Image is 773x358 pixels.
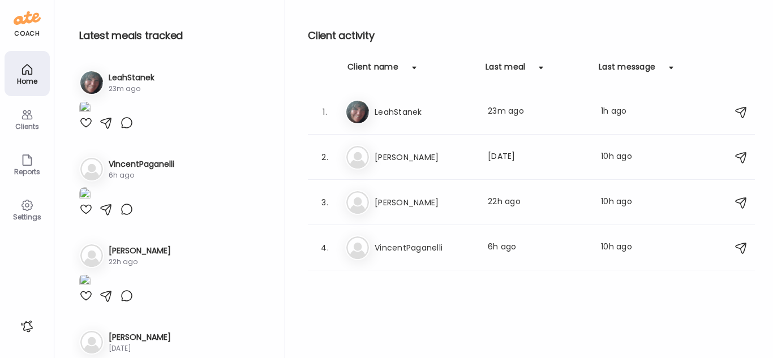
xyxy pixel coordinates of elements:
[109,84,154,94] div: 23m ago
[109,72,154,84] h3: LeahStanek
[486,61,525,79] div: Last meal
[318,196,332,209] div: 3.
[7,168,48,175] div: Reports
[109,170,174,180] div: 6h ago
[109,331,171,343] h3: [PERSON_NAME]
[346,236,369,259] img: bg-avatar-default.svg
[347,61,398,79] div: Client name
[601,150,645,164] div: 10h ago
[375,150,474,164] h3: [PERSON_NAME]
[346,146,369,169] img: bg-avatar-default.svg
[488,105,587,119] div: 23m ago
[346,101,369,123] img: avatars%2F2PkkVK3ONibTrpS1wMtBn3ZmzFB2
[80,158,103,180] img: bg-avatar-default.svg
[318,105,332,119] div: 1.
[601,196,645,209] div: 10h ago
[80,71,103,94] img: avatars%2F2PkkVK3ONibTrpS1wMtBn3ZmzFB2
[488,196,587,209] div: 22h ago
[488,150,587,164] div: [DATE]
[599,61,655,79] div: Last message
[14,9,41,27] img: ate
[109,245,171,257] h3: [PERSON_NAME]
[375,196,474,209] h3: [PERSON_NAME]
[318,241,332,255] div: 4.
[109,257,171,267] div: 22h ago
[7,77,48,85] div: Home
[80,244,103,267] img: bg-avatar-default.svg
[601,105,645,119] div: 1h ago
[346,191,369,214] img: bg-avatar-default.svg
[488,241,587,255] div: 6h ago
[7,123,48,130] div: Clients
[14,29,40,38] div: coach
[79,27,267,44] h2: Latest meals tracked
[601,241,645,255] div: 10h ago
[308,27,755,44] h2: Client activity
[7,213,48,221] div: Settings
[109,158,174,170] h3: VincentPaganelli
[79,274,91,289] img: images%2FgN0OgD1VCtVqAfGgPLUwWdkSbZ82%2FqMoqhOo8BPESXbEkuPVO%2Fw30W3RiP2A2QcTYQIVNd_1080
[375,105,474,119] h3: LeahStanek
[318,150,332,164] div: 2.
[79,101,91,116] img: images%2F2PkkVK3ONibTrpS1wMtBn3ZmzFB2%2Fl3IXBHt5dkGlvRUkpVmi%2Fel5w0XLsfasrOg8j0yWz_1080
[109,343,171,353] div: [DATE]
[80,331,103,353] img: bg-avatar-default.svg
[375,241,474,255] h3: VincentPaganelli
[79,187,91,202] img: images%2FJsG9YNkYsQckjk2fxNIWv2uwdn33%2FMCnSnmKMfBqXXeGG7Tjv%2FyFXlvIOqXHXHgIhFOh7Z_1080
